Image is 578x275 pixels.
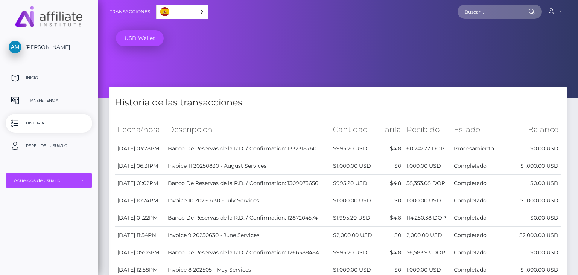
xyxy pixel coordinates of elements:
[377,244,404,261] td: $4.8
[165,227,330,244] td: Invoice 9 20250630 - June Services
[377,192,404,209] td: $0
[330,157,377,175] td: $1,000.00 USD
[451,119,514,140] th: Estado
[514,209,561,227] td: $0.00 USD
[330,140,377,157] td: $995.20 USD
[404,244,451,261] td: 56,583.93 DOP
[377,227,404,244] td: $0
[514,119,561,140] th: Balance
[377,209,404,227] td: $4.8
[514,192,561,209] td: $1,000.00 USD
[156,5,208,19] div: Language
[6,173,92,188] button: Acuerdos de usuario
[9,72,89,84] p: Inicio
[165,157,330,175] td: Invoice 11 20250830 - August Services
[110,4,150,20] a: Transacciones
[377,140,404,157] td: $4.8
[330,209,377,227] td: $1,995.20 USD
[9,95,89,106] p: Transferencia
[165,209,330,227] td: Banco De Reservas de la R.D. / Confirmation: 1287204574
[15,6,82,27] img: MassPay
[6,136,92,155] a: Perfil del usuario
[165,140,330,157] td: Banco De Reservas de la R.D. / Confirmation: 1332318760
[404,140,451,157] td: 60,247.22 DOP
[514,140,561,157] td: $0.00 USD
[115,244,165,261] td: [DATE] 05:05PM
[514,157,561,175] td: $1,000.00 USD
[6,114,92,133] a: Historia
[115,119,165,140] th: Fecha/hora
[514,227,561,244] td: $2,000.00 USD
[451,140,514,157] td: Procesamiento
[451,209,514,227] td: Completado
[451,157,514,175] td: Completado
[451,244,514,261] td: Completado
[157,5,208,19] a: Español
[116,30,164,46] a: USD Wallet
[404,175,451,192] td: 58,353.08 DOP
[165,244,330,261] td: Banco De Reservas de la R.D. / Confirmation: 1266388484
[330,119,377,140] th: Cantidad
[458,5,528,19] input: Buscar...
[404,119,451,140] th: Recibido
[115,140,165,157] td: [DATE] 03:28PM
[9,118,89,129] p: Historia
[451,175,514,192] td: Completado
[330,227,377,244] td: $2,000.00 USD
[6,44,92,50] span: [PERSON_NAME]
[115,192,165,209] td: [DATE] 10:24PM
[330,244,377,261] td: $995.20 USD
[451,192,514,209] td: Completado
[330,175,377,192] td: $995.20 USD
[165,192,330,209] td: Invoice 10 20250730 - July Services
[115,227,165,244] td: [DATE] 11:54PM
[514,175,561,192] td: $0.00 USD
[6,91,92,110] a: Transferencia
[377,157,404,175] td: $0
[6,69,92,87] a: Inicio
[451,227,514,244] td: Completado
[377,175,404,192] td: $4.8
[165,175,330,192] td: Banco De Reservas de la R.D. / Confirmation: 1309073656
[156,5,208,19] aside: Language selected: Español
[404,157,451,175] td: 1,000.00 USD
[404,209,451,227] td: 114,250.38 DOP
[377,119,404,140] th: Tarifa
[115,157,165,175] td: [DATE] 06:31PM
[514,244,561,261] td: $0.00 USD
[115,175,165,192] td: [DATE] 01:02PM
[9,140,89,151] p: Perfil del usuario
[115,96,561,109] h4: Historia de las transacciones
[14,177,76,183] div: Acuerdos de usuario
[330,192,377,209] td: $1,000.00 USD
[115,209,165,227] td: [DATE] 01:22PM
[165,119,330,140] th: Descripción
[404,227,451,244] td: 2,000.00 USD
[404,192,451,209] td: 1,000.00 USD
